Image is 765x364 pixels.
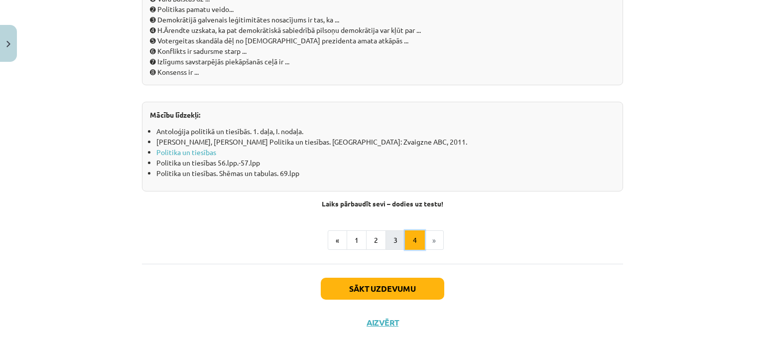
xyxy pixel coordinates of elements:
[385,230,405,250] button: 3
[364,318,401,328] button: Aizvērt
[405,230,425,250] button: 4
[156,158,615,168] li: Politika un tiesības 56.lpp.-57.lpp
[347,230,367,250] button: 1
[156,126,615,137] li: Antoloģija politikā un tiesībās. 1. daļa, I. nodaļa.
[142,230,623,250] nav: Page navigation example
[156,148,216,157] a: Politika un tiesības
[321,278,444,300] button: Sākt uzdevumu
[6,41,10,47] img: icon-close-lesson-0947bae3869378f0d4975bcd49f059093ad1ed9edebbc8119c70593378902aed.svg
[366,230,386,250] button: 2
[322,199,443,208] strong: Laiks pārbaudīt sevi – dodies uz testu!
[150,110,200,119] strong: Mācību līdzekļi:
[156,137,615,147] li: [PERSON_NAME], [PERSON_NAME] Politika un tiesības. [GEOGRAPHIC_DATA]: Zvaigzne ABC, 2011.
[156,168,615,179] li: Politika un tiesības. Shēmas un tabulas. 69.lpp
[328,230,347,250] button: «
